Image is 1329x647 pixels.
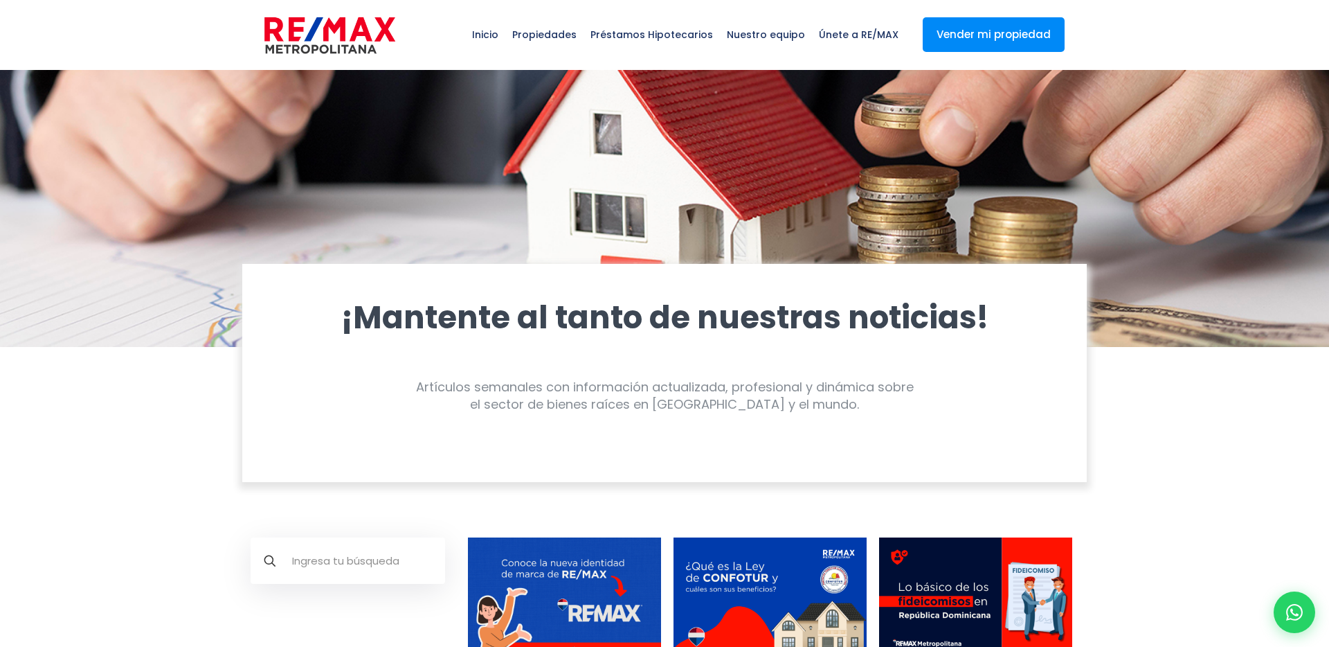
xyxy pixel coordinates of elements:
h1: ¡Mantente al tanto de nuestras noticias! [292,299,1037,337]
span: Únete a RE/MAX [812,14,905,55]
img: remax-metropolitana-logo [264,15,395,56]
a: Vender mi propiedad [923,17,1065,52]
div: Artículos semanales con información actualizada, profesional y dinámica sobre el sector de bienes... [292,378,1037,413]
span: Propiedades [505,14,584,55]
span: Inicio [465,14,505,55]
span: Nuestro equipo [720,14,812,55]
span: Préstamos Hipotecarios [584,14,720,55]
input: Ingresa tu búsqueda [251,538,445,584]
